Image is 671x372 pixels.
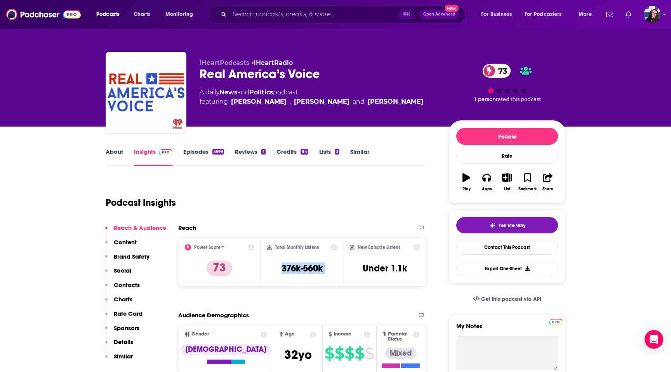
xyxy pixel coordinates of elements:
[518,187,537,191] div: Bookmark
[579,9,592,20] span: More
[91,8,129,21] button: open menu
[114,253,149,260] p: Brand Safety
[284,347,312,362] span: 32 yo
[603,8,616,21] a: Show notifications dropdown
[542,187,553,191] div: Share
[497,168,517,196] button: List
[105,310,143,324] button: Rate Card
[538,168,558,196] button: Share
[325,347,334,360] span: $
[207,261,232,276] p: 73
[290,97,291,106] span: ,
[105,296,132,310] button: Charts
[353,97,365,106] span: and
[160,8,203,21] button: open menu
[114,353,133,360] p: Similar
[212,149,224,155] div: 3699
[249,89,273,96] a: Politics
[456,240,558,255] a: Contact This Podcast
[423,12,455,16] span: Open Advanced
[345,347,354,360] span: $
[504,187,510,191] div: List
[622,8,634,21] a: Show notifications dropdown
[105,267,131,281] button: Social
[216,5,473,23] div: Search podcasts, credits, & more...
[191,332,209,337] span: Gender
[134,9,150,20] span: Charts
[252,59,293,66] span: •
[644,6,661,23] button: Show profile menu
[476,8,522,21] button: open menu
[350,148,369,166] a: Similar
[363,262,407,274] h3: Under 1.1k
[282,262,323,274] h3: 376k-560k
[489,223,495,229] img: tell me why sparkle
[517,168,537,196] button: Bookmark
[385,348,417,359] div: Mixed
[573,8,601,21] button: open menu
[319,148,339,166] a: Lists3
[490,64,511,78] span: 73
[114,281,140,289] p: Contacts
[114,338,133,346] p: Details
[445,5,459,12] span: New
[496,96,541,102] span: rated this podcast
[456,128,558,145] button: Follow
[159,149,172,155] img: Podchaser Pro
[181,344,271,355] div: [DEMOGRAPHIC_DATA]
[462,187,471,191] div: Play
[183,148,224,166] a: Episodes3699
[368,97,423,106] a: Jack Posobiec
[178,311,249,319] h2: Audience Demographics
[483,64,511,78] a: 73
[105,281,140,296] button: Contacts
[96,9,119,20] span: Podcasts
[200,59,250,66] span: iHeartPodcasts
[114,238,137,246] p: Content
[520,8,573,21] button: open menu
[237,89,249,96] span: and
[114,267,131,274] p: Social
[481,296,541,302] span: Get this podcast via API
[399,9,414,19] span: ⌘ K
[335,149,339,155] div: 3
[644,6,661,23] span: Logged in as CallieDaruk
[105,353,133,367] button: Similar
[475,96,496,102] span: 1 person
[456,168,476,196] button: Play
[229,8,399,21] input: Search podcasts, credits, & more...
[456,148,558,164] div: Rate
[358,245,400,250] h2: New Episode Listens
[106,148,123,166] a: About
[449,59,565,107] div: 73 1 personrated this podcast
[105,338,133,353] button: Details
[644,6,661,23] img: User Profile
[482,187,492,191] div: Apps
[261,149,265,155] div: 1
[165,9,193,20] span: Monitoring
[285,332,295,337] span: Age
[114,310,143,317] p: Rate Card
[106,197,176,209] h1: Podcast Insights
[107,54,185,131] img: Real America’s Voice
[301,149,308,155] div: 84
[200,97,423,106] span: featuring
[456,217,558,233] button: tell me why sparkleTell Me Why
[549,318,563,325] a: Pro website
[294,97,349,106] a: [PERSON_NAME]
[114,224,166,231] p: Reach & Audience
[276,148,308,166] a: Credits84
[549,319,563,325] img: Podchaser Pro
[219,89,237,96] a: News
[254,59,293,66] a: iHeartRadio
[105,324,139,339] button: Sponsors
[114,324,139,332] p: Sponsors
[334,332,351,337] span: Income
[6,7,81,22] img: Podchaser - Follow, Share and Rate Podcasts
[645,330,663,349] div: Open Intercom Messenger
[420,10,459,19] button: Open AdvancedNew
[178,224,196,231] h2: Reach
[105,238,137,253] button: Content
